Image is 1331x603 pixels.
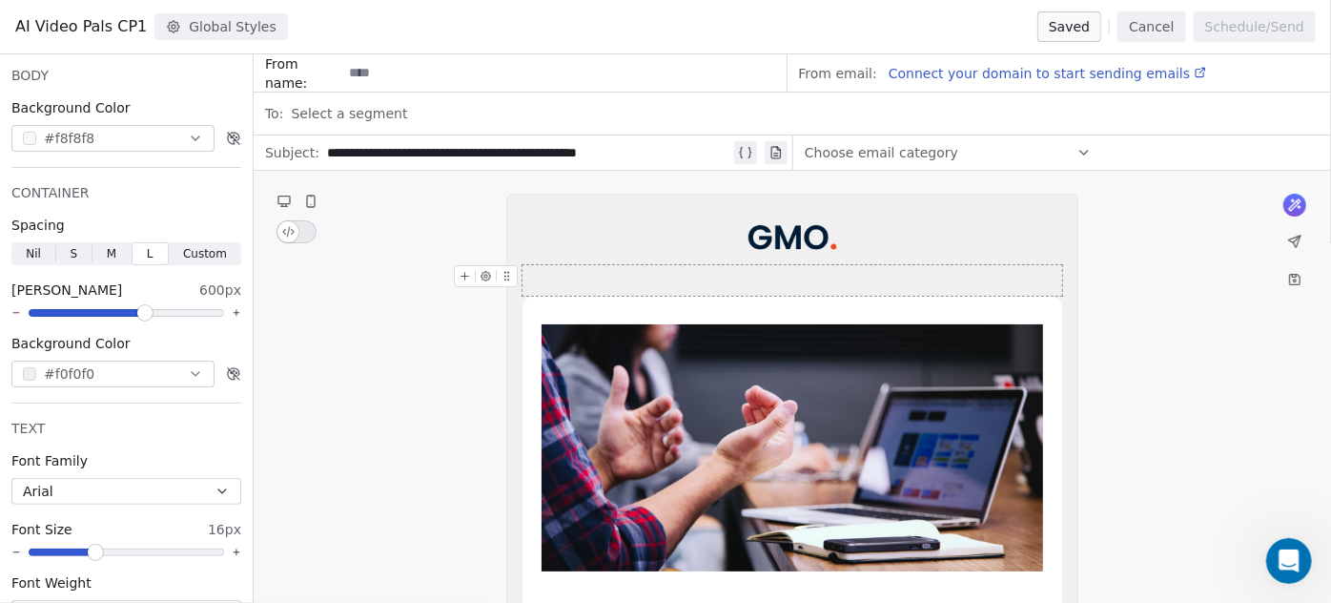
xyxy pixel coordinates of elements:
span: Font Size [11,520,72,539]
span: Background Color [11,98,131,117]
button: #f0f0f0 [11,361,215,387]
span: Background Color [11,334,131,353]
button: Send a message… [327,449,358,480]
b: [EMAIL_ADDRESS][DOMAIN_NAME] [31,291,182,325]
button: Cancel [1117,11,1185,42]
div: Our usual reply time 🕒 [31,337,297,374]
div: You’ll get replies here and in your email:✉️[EMAIL_ADDRESS][DOMAIN_NAME]Our usual reply time🕒1 da... [15,241,313,386]
div: Fin • 1h ago [31,390,101,402]
button: Upload attachment [91,457,106,472]
button: Gif picker [60,457,75,472]
b: 1 day [47,357,88,372]
div: I found your information on AppSumo. Can you offer me the same deal that [PERSON_NAME] just had g... [69,110,366,226]
button: Saved [1037,11,1101,42]
span: Nil [26,245,41,262]
div: I found your information on AppSumo. Can you offer me the same deal that [PERSON_NAME] just had g... [84,121,351,215]
span: S [70,245,77,262]
span: 16px [208,520,241,539]
h1: Fin [92,18,115,32]
span: Font Weight [11,573,92,593]
img: Profile image for Fin [54,10,85,41]
span: Spacing [11,216,65,235]
button: Emoji picker [30,457,45,472]
span: Connect your domain to start sending emails [889,66,1190,81]
span: [PERSON_NAME] [11,281,122,300]
button: #f8f8f8 [11,125,215,152]
button: Global Styles [154,13,288,40]
button: Home [333,8,369,44]
div: BODY [11,66,241,85]
span: Arial [23,482,53,501]
button: Schedule/Send [1194,11,1316,42]
span: From email: [799,64,877,83]
div: Scott says… [15,110,366,241]
a: Connect your domain to start sending emails [881,62,1207,85]
span: #f8f8f8 [44,129,94,149]
div: Fin says… [15,241,366,428]
div: CONTAINER [11,183,241,202]
iframe: Intercom live chat [1266,538,1312,584]
span: To: [265,104,283,123]
span: Custom [183,245,227,262]
span: Select a segment [291,104,407,123]
button: go back [12,8,49,44]
span: #f0f0f0 [44,364,94,385]
span: 600px [199,281,241,300]
span: Subject: [265,143,319,168]
span: Choose email category [805,143,958,162]
span: From name: [265,54,341,93]
div: You’ll get replies here and in your email: ✉️ [31,253,297,327]
span: Font Family [11,451,88,470]
textarea: Message… [16,417,365,449]
div: TEXT [11,419,241,438]
span: AI Video Pals CP1 [15,15,147,38]
span: M [107,245,116,262]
